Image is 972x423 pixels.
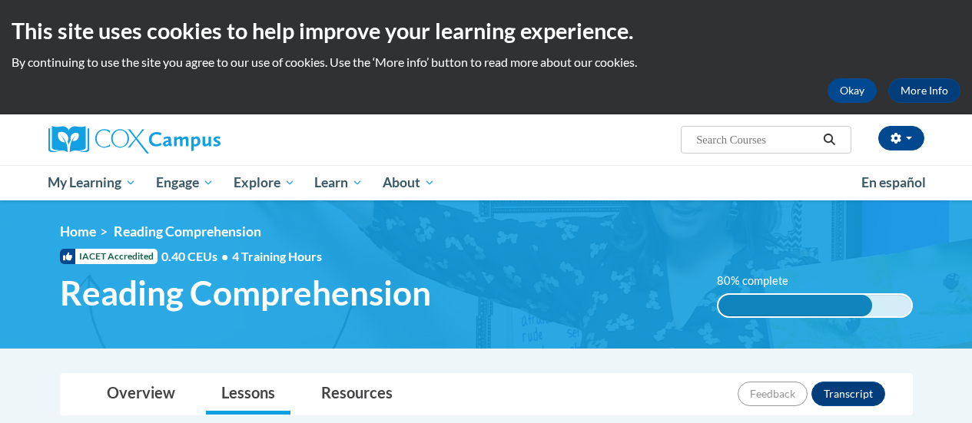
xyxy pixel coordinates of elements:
a: En español [851,167,936,199]
a: Lessons [206,374,290,415]
label: 80% complete [717,273,805,289]
a: Resources [306,374,408,415]
div: Main menu [37,165,936,200]
button: Transcript [811,382,885,406]
a: Cox Campus [48,126,325,154]
a: Overview [91,374,191,415]
span: My Learning [48,173,136,192]
h2: This site uses cookies to help improve your learning experience. [12,15,960,46]
span: Reading Comprehension [114,223,261,240]
a: Home [60,223,96,240]
span: Learn [314,173,363,192]
a: Explore [224,165,305,200]
a: More Info [888,78,960,103]
span: Explore [234,173,295,192]
a: About [373,165,445,200]
span: IACET Accredited [60,249,158,264]
button: Search [818,131,841,149]
span: Engage [156,173,214,192]
button: Account Settings [878,126,924,150]
a: Engage [146,165,224,200]
span: En español [861,174,926,190]
button: Okay [828,78,877,103]
div: 80% complete [718,295,873,316]
p: By continuing to use the site you agree to our use of cookies. Use the ‘More info’ button to read... [12,54,960,71]
span: 0.40 CEUs [161,248,232,265]
a: Learn [304,165,373,200]
span: • [221,249,228,263]
input: Search Courses [695,131,818,149]
img: Cox Campus [48,126,221,154]
span: About [383,173,435,192]
a: My Learning [38,165,147,200]
span: Reading Comprehension [60,273,431,313]
span: 4 Training Hours [232,249,322,263]
button: Feedback [738,382,808,406]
